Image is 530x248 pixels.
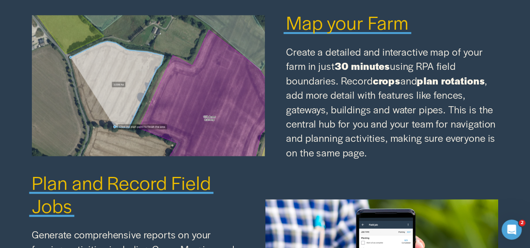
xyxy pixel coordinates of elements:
span: Map your Farm [286,9,408,35]
span: 2 [519,220,525,226]
iframe: Intercom live chat [502,220,522,240]
p: Create a detailed and interactive map of your farm in just using RPA field boundaries. Record and... [286,45,498,160]
strong: 30 minutes [334,59,390,73]
strong: plan rotations [417,74,485,87]
span: Plan and Record Field Jobs [32,169,215,217]
strong: crops [372,74,400,87]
